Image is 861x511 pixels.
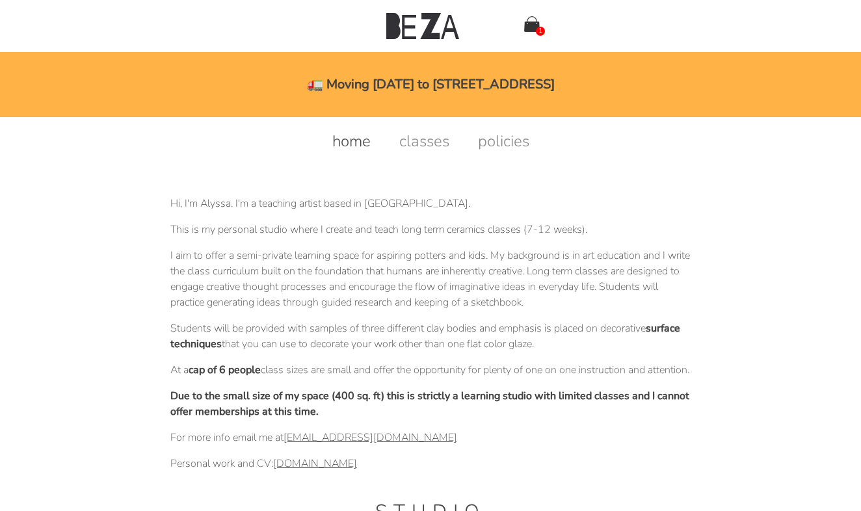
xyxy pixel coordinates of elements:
[189,363,261,377] strong: cap of 6 people
[524,16,540,32] img: bag.png
[170,430,691,445] p: For more info email me at
[386,13,459,39] img: Beza Studio Logo
[170,321,680,351] strong: surface techniques
[170,222,691,237] p: This is my personal studio where I create and teach long term ceramics classes (7-12 weeks).
[170,248,691,310] p: I aim to offer a semi-private learning space for aspiring potters and kids. My background is in a...
[524,16,540,36] a: 1
[170,196,691,211] p: Hi, I'm Alyssa. I'm a teaching artist based in [GEOGRAPHIC_DATA].
[170,321,691,352] p: Students will be provided with samples of three different clay bodies and emphasis is placed on d...
[273,456,357,471] a: [DOMAIN_NAME]
[170,456,691,471] p: Personal work and CV:
[386,131,462,151] a: classes
[319,131,384,151] a: home
[170,389,689,419] strong: Due to the small size of my space (400 sq. ft) this is strictly a learning studio with limited cl...
[465,131,542,151] a: policies
[536,27,545,36] div: 1
[170,362,691,378] p: At a class sizes are small and offer the opportunity for plenty of one on one instruction and att...
[284,430,457,445] a: [EMAIL_ADDRESS][DOMAIN_NAME]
